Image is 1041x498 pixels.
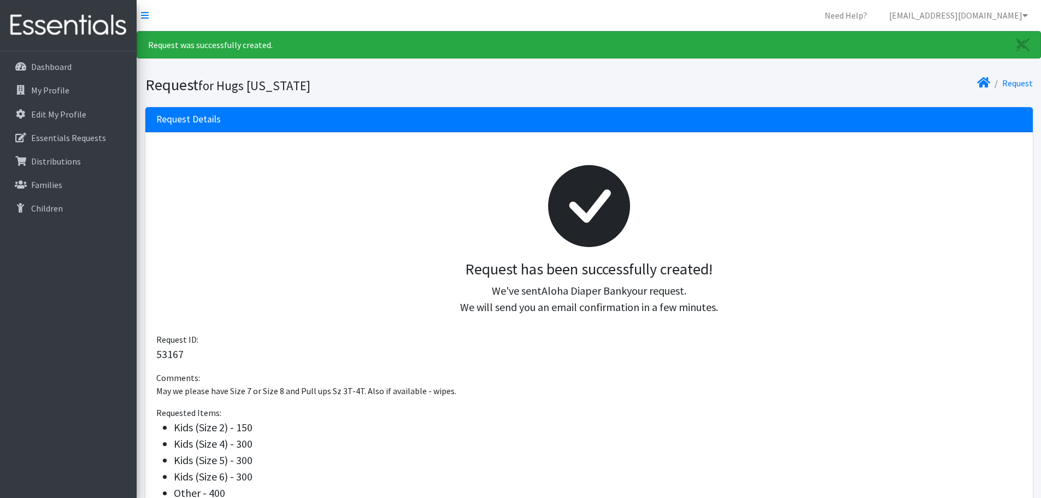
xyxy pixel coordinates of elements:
[4,174,132,196] a: Families
[4,103,132,125] a: Edit My Profile
[31,156,81,167] p: Distributions
[174,452,1022,468] li: Kids (Size 5) - 300
[156,372,200,383] span: Comments:
[31,85,69,96] p: My Profile
[156,346,1022,362] p: 53167
[1002,78,1033,89] a: Request
[156,407,221,418] span: Requested Items:
[31,203,63,214] p: Children
[156,114,221,125] h3: Request Details
[4,79,132,101] a: My Profile
[4,7,132,44] img: HumanEssentials
[31,109,86,120] p: Edit My Profile
[156,384,1022,397] p: May we please have Size 7 or Size 8 and Pull ups Sz 3T-4T. Also if available - wipes.
[156,334,198,345] span: Request ID:
[174,419,1022,436] li: Kids (Size 2) - 150
[174,468,1022,485] li: Kids (Size 6) - 300
[542,284,627,297] span: Aloha Diaper Bank
[31,179,62,190] p: Families
[31,132,106,143] p: Essentials Requests
[174,436,1022,452] li: Kids (Size 4) - 300
[4,127,132,149] a: Essentials Requests
[4,197,132,219] a: Children
[31,61,72,72] p: Dashboard
[145,75,585,95] h1: Request
[137,31,1041,58] div: Request was successfully created.
[4,150,132,172] a: Distributions
[165,260,1013,279] h3: Request has been successfully created!
[4,56,132,78] a: Dashboard
[1005,32,1040,58] a: Close
[165,283,1013,315] p: We've sent your request. We will send you an email confirmation in a few minutes.
[816,4,876,26] a: Need Help?
[198,78,310,93] small: for Hugs [US_STATE]
[880,4,1037,26] a: [EMAIL_ADDRESS][DOMAIN_NAME]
